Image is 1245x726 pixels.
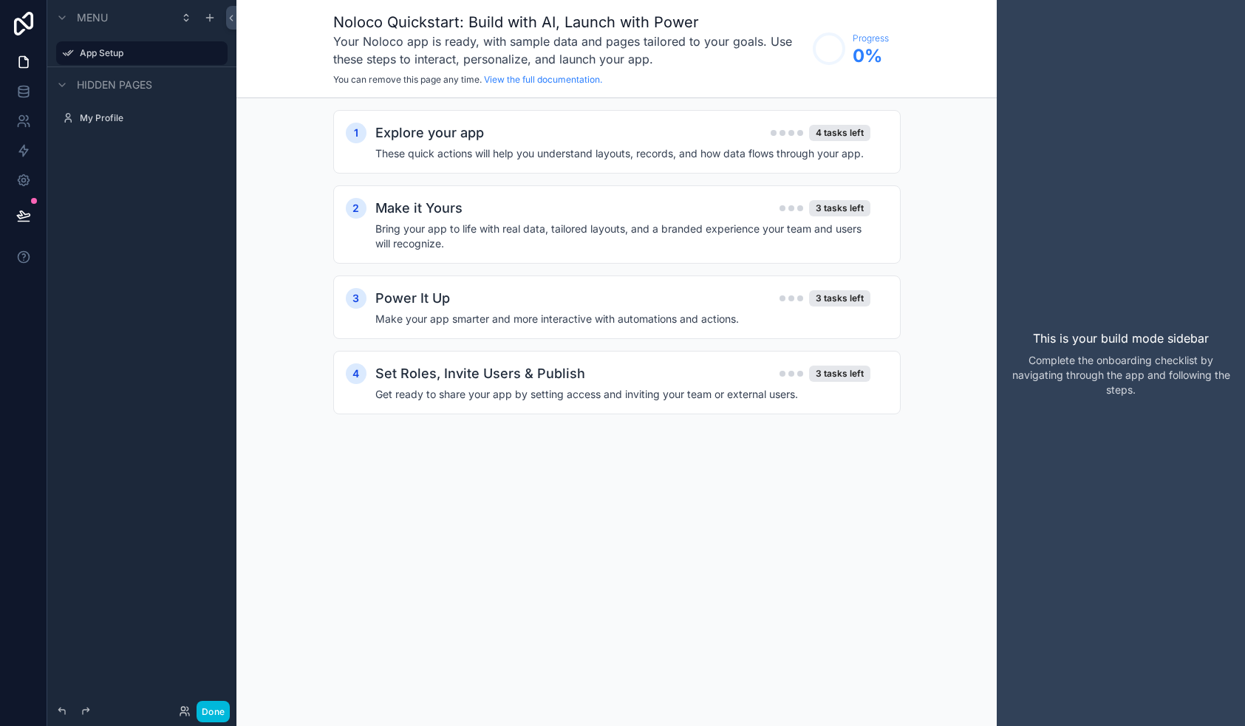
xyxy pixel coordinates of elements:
[77,78,152,92] span: Hidden pages
[853,32,889,44] span: Progress
[80,112,219,124] label: My Profile
[1033,329,1209,347] p: This is your build mode sidebar
[484,74,602,85] a: View the full documentation.
[333,32,805,68] h3: Your Noloco app is ready, with sample data and pages tailored to your goals. Use these steps to i...
[333,12,805,32] h1: Noloco Quickstart: Build with AI, Launch with Power
[853,44,889,68] span: 0 %
[333,74,482,85] span: You can remove this page any time.
[197,701,230,722] button: Done
[1009,353,1233,397] p: Complete the onboarding checklist by navigating through the app and following the steps.
[77,10,108,25] span: Menu
[80,47,219,59] label: App Setup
